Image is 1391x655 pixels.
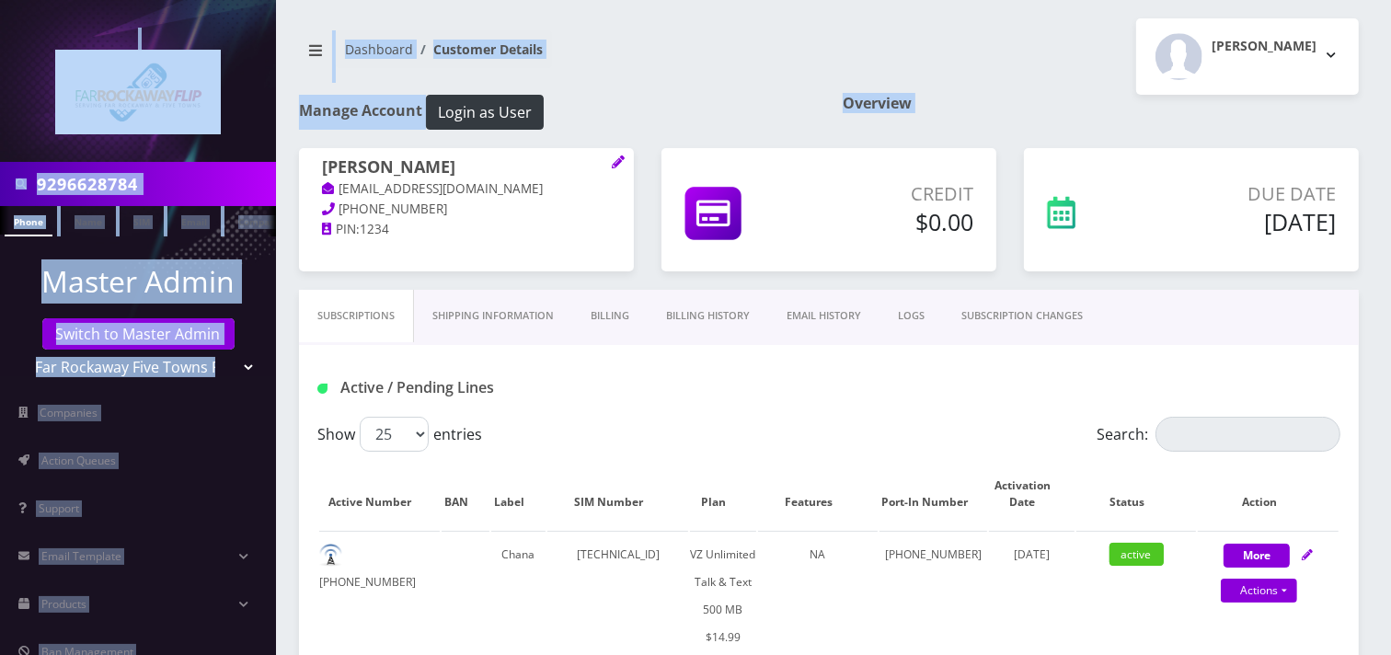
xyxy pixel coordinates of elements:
[322,157,611,179] h1: [PERSON_NAME]
[422,100,544,121] a: Login as User
[299,290,414,342] a: Subscriptions
[317,379,640,396] h1: Active / Pending Lines
[5,206,52,236] a: Phone
[345,40,413,58] a: Dashboard
[322,221,360,239] a: PIN:
[1155,417,1340,452] input: Search:
[442,459,489,529] th: BAN: activate to sort column ascending
[299,95,815,130] h1: Manage Account
[319,544,342,567] img: default.png
[758,459,879,529] th: Features: activate to sort column ascending
[816,180,973,208] p: Credit
[299,30,815,83] nav: breadcrumb
[41,548,121,564] span: Email Template
[360,221,389,237] span: 1234
[413,40,543,59] li: Customer Details
[1153,208,1336,236] h5: [DATE]
[989,459,1074,529] th: Activation Date: activate to sort column ascending
[37,167,271,201] input: Search in Company
[1109,543,1164,566] span: active
[55,50,221,134] img: Far Rockaway Five Towns Flip
[1014,546,1050,562] span: [DATE]
[1136,18,1359,95] button: [PERSON_NAME]
[41,596,86,612] span: Products
[1221,579,1297,603] a: Actions
[572,290,648,342] a: Billing
[1212,39,1316,54] h2: [PERSON_NAME]
[39,500,79,516] span: Support
[879,290,943,342] a: LOGS
[322,180,544,199] a: [EMAIL_ADDRESS][DOMAIN_NAME]
[690,459,755,529] th: Plan: activate to sort column ascending
[426,95,544,130] button: Login as User
[229,206,291,235] a: Company
[65,206,111,235] a: Name
[41,453,116,468] span: Action Queues
[943,290,1101,342] a: SUBSCRIPTION CHANGES
[42,318,235,350] a: Switch to Master Admin
[879,459,987,529] th: Port-In Number: activate to sort column ascending
[40,405,98,420] span: Companies
[1153,180,1336,208] p: Due Date
[339,201,448,217] span: [PHONE_NUMBER]
[1076,459,1197,529] th: Status: activate to sort column ascending
[768,290,879,342] a: EMAIL HISTORY
[124,206,159,235] a: SIM
[317,417,482,452] label: Show entries
[1097,417,1340,452] label: Search:
[816,208,973,236] h5: $0.00
[843,95,1359,112] h1: Overview
[491,459,546,529] th: Label: activate to sort column ascending
[1224,544,1290,568] button: More
[414,290,572,342] a: Shipping Information
[648,290,768,342] a: Billing History
[317,384,328,394] img: Active / Pending Lines
[172,206,216,235] a: Email
[319,459,440,529] th: Active Number: activate to sort column ascending
[360,417,429,452] select: Showentries
[1198,459,1339,529] th: Action: activate to sort column ascending
[547,459,688,529] th: SIM Number: activate to sort column ascending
